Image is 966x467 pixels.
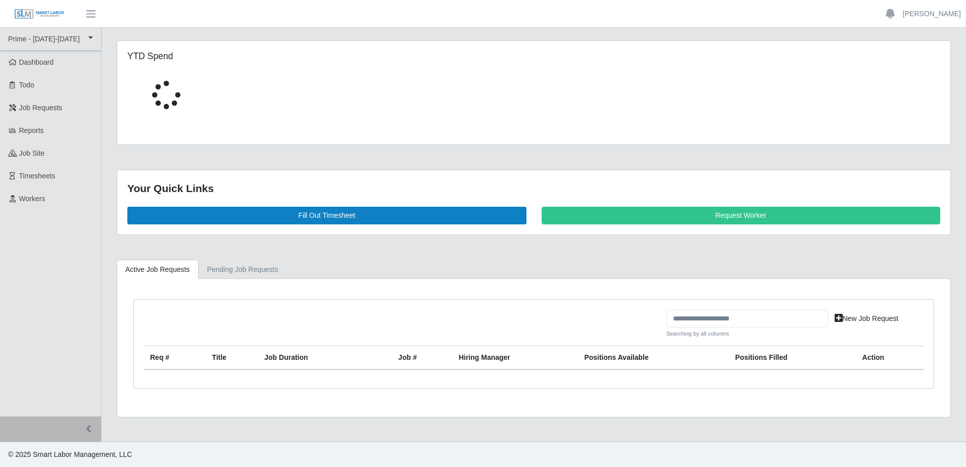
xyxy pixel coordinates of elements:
[19,195,45,203] span: Workers
[199,260,287,279] a: Pending Job Requests
[127,180,940,197] div: Your Quick Links
[19,104,63,112] span: Job Requests
[19,58,54,66] span: Dashboard
[392,346,453,370] th: Job #
[206,346,259,370] th: Title
[453,346,578,370] th: Hiring Manager
[666,330,828,338] small: Searching by all columns
[903,9,961,19] a: [PERSON_NAME]
[127,51,388,62] h5: YTD Spend
[578,346,729,370] th: Positions Available
[856,346,924,370] th: Action
[828,310,905,328] a: New Job Request
[19,149,45,157] span: job site
[729,346,856,370] th: Positions Filled
[117,260,199,279] a: Active Job Requests
[542,207,941,224] a: Request Worker
[8,450,132,458] span: © 2025 Smart Labor Management, LLC
[144,346,206,370] th: Req #
[127,207,526,224] a: Fill Out Timesheet
[14,9,65,20] img: SLM Logo
[258,346,368,370] th: Job Duration
[19,81,34,89] span: Todo
[19,126,44,134] span: Reports
[19,172,56,180] span: Timesheets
